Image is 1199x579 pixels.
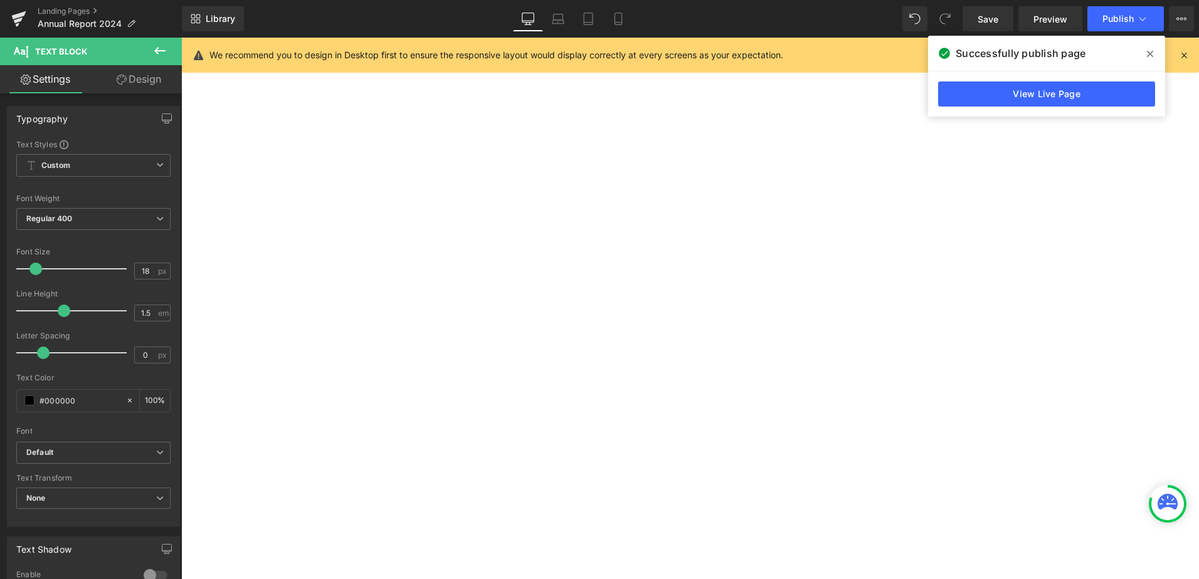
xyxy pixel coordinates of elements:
[1169,6,1194,31] button: More
[932,6,958,31] button: Redo
[38,19,122,29] span: Annual Report 2024
[16,373,171,382] div: Text Color
[978,13,998,26] span: Save
[16,331,171,340] div: Letter Spacing
[26,214,73,223] b: Regular 400
[16,427,171,436] div: Font
[938,81,1155,107] a: View Live Page
[16,537,71,555] div: Text Shadow
[513,6,543,31] a: Desktop
[1087,6,1164,31] button: Publish
[16,289,171,298] div: Line Height
[26,493,46,503] b: None
[158,351,169,359] span: px
[38,6,182,16] a: Landing Pages
[206,13,235,24] span: Library
[543,6,573,31] a: Laptop
[26,447,53,458] i: Default
[93,65,184,93] a: Design
[40,394,120,407] input: Color
[209,48,783,62] p: We recommend you to design in Desktop first to ensure the responsive layout would display correct...
[573,6,603,31] a: Tablet
[140,390,170,412] div: %
[16,474,171,482] div: Text Transform
[956,46,1085,61] span: Successfully publish page
[603,6,633,31] a: Mobile
[1156,536,1186,566] iframe: Intercom live chat
[35,46,87,56] span: Text Block
[16,107,68,124] div: Typography
[902,6,927,31] button: Undo
[1102,14,1134,24] span: Publish
[1018,6,1082,31] a: Preview
[158,309,169,317] span: em
[158,267,169,275] span: px
[16,139,171,149] div: Text Styles
[41,160,70,171] b: Custom
[16,194,171,203] div: Font Weight
[182,6,244,31] a: New Library
[1033,13,1067,26] span: Preview
[16,248,171,256] div: Font Size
